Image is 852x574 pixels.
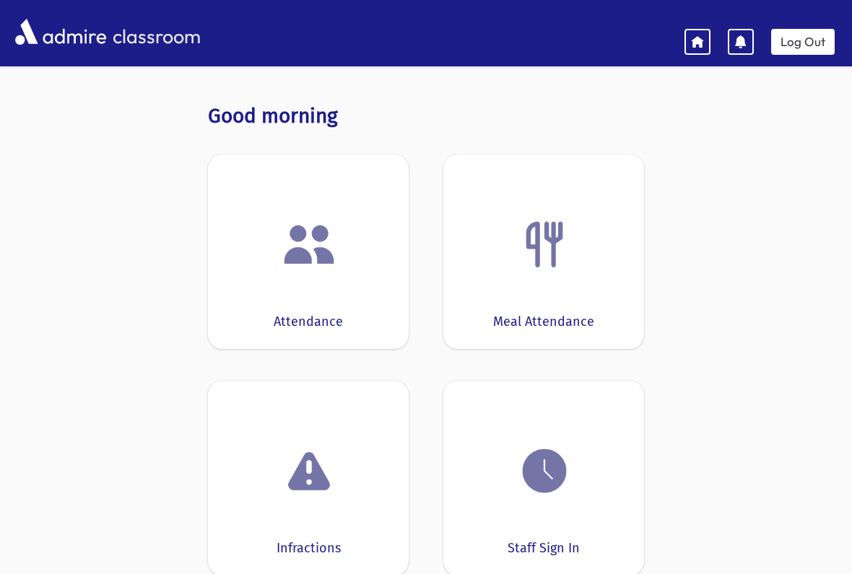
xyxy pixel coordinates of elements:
a: Log Out [771,29,835,55]
span: classroom [110,13,201,51]
h3: Good morning [208,104,644,128]
img: AdmirePro [12,15,110,48]
img: exclamation.png [282,446,336,501]
img: clock.png [517,443,572,498]
img: users.png [282,217,336,272]
div: Infractions [277,539,341,558]
div: Meal Attendance [493,312,594,332]
img: Fork.png [517,217,572,272]
div: Staff Sign In [508,539,580,558]
div: Attendance [274,312,343,332]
